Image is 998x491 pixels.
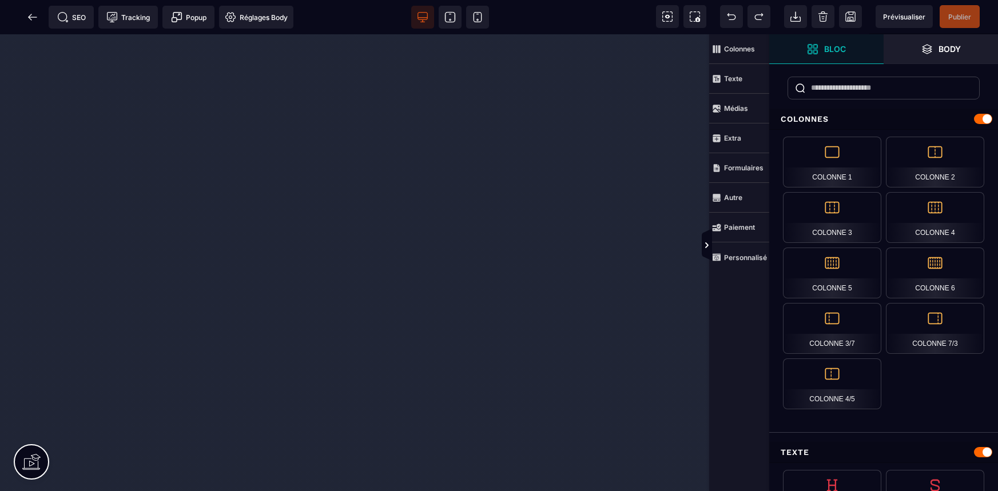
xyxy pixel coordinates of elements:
div: Colonne 1 [783,137,881,187]
span: Favicon [219,6,293,29]
span: Popup [171,11,206,23]
span: Prévisualiser [883,13,925,21]
span: Voir tablette [439,6,462,29]
span: Créer une alerte modale [162,6,214,29]
span: Aperçu [876,5,933,28]
span: SEO [57,11,86,23]
div: Colonne 2 [886,137,984,187]
span: Formulaires [709,153,769,183]
strong: Médias [724,104,748,113]
span: Personnalisé [709,242,769,272]
span: Tracking [106,11,150,23]
span: Autre [709,183,769,213]
span: Enregistrer [839,5,862,28]
span: Retour [21,6,44,29]
span: Extra [709,123,769,153]
div: Colonne 5 [783,248,881,298]
span: Ouvrir les blocs [769,34,884,64]
span: Capture d'écran [683,5,706,28]
div: Colonne 3/7 [783,303,881,354]
span: Texte [709,64,769,94]
strong: Formulaires [724,163,764,172]
span: Défaire [720,5,743,28]
div: Colonnes [769,109,998,130]
strong: Body [939,45,961,53]
span: Ouvrir les calques [884,34,998,64]
div: Colonne 3 [783,192,881,243]
strong: Paiement [724,223,755,231]
span: Colonnes [709,34,769,64]
strong: Personnalisé [724,253,767,262]
span: Afficher les vues [769,229,781,263]
strong: Texte [724,74,742,83]
span: Importer [784,5,807,28]
span: Publier [948,13,971,21]
span: Enregistrer le contenu [940,5,980,28]
strong: Bloc [824,45,846,53]
strong: Autre [724,193,742,202]
span: Nettoyage [812,5,834,28]
div: Colonne 4/5 [783,358,881,409]
span: Code de suivi [98,6,158,29]
strong: Extra [724,134,741,142]
span: Réglages Body [225,11,288,23]
span: Voir bureau [411,6,434,29]
span: Médias [709,94,769,123]
span: Métadata SEO [49,6,94,29]
span: Rétablir [747,5,770,28]
div: Texte [769,442,998,463]
strong: Colonnes [724,45,755,53]
div: Colonne 6 [886,248,984,298]
div: Colonne 7/3 [886,303,984,354]
div: Colonne 4 [886,192,984,243]
span: Voir les composants [656,5,679,28]
span: Paiement [709,213,769,242]
span: Voir mobile [466,6,489,29]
